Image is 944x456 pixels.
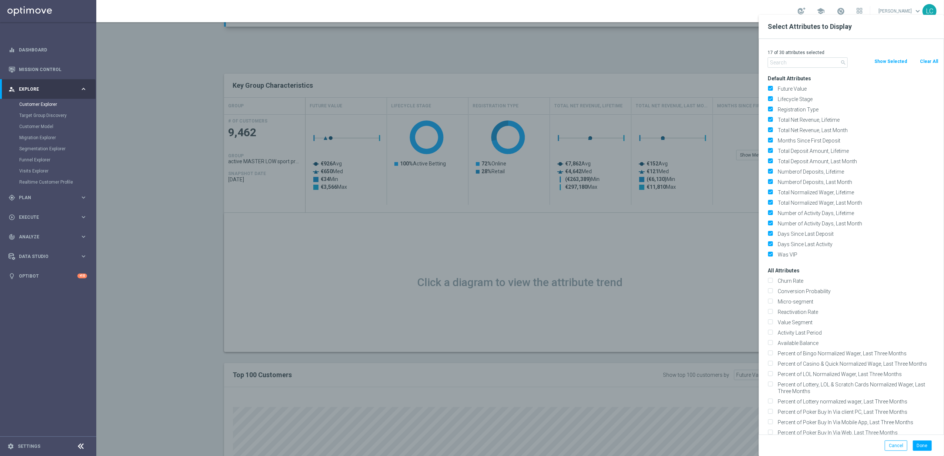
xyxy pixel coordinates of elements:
span: Analyze [19,235,80,239]
label: Percent of Lottery normalized wager, Last Three Months [775,398,938,405]
i: play_circle_outline [9,214,15,221]
label: Total Deposit Amount, Last Month [775,158,938,165]
label: Total Net Revenue, Last Month [775,127,938,134]
p: 17 of 30 attributes selected [768,50,938,56]
label: Numberof Deposits, Lifetime [775,168,938,175]
button: Cancel [885,440,907,451]
label: Numberof Deposits, Last Month [775,179,938,185]
i: track_changes [9,234,15,240]
label: Number of Activity Days, Lifetime [775,210,938,217]
a: Customer Explorer [19,101,77,107]
span: school [817,7,825,15]
label: Percent of LOL Normalized Wager, Last Three Months [775,371,938,378]
label: Percent of Poker Buy In Via client PC, Last Three Months [775,409,938,415]
button: equalizer Dashboard [8,47,87,53]
div: +10 [77,274,87,278]
button: track_changes Analyze keyboard_arrow_right [8,234,87,240]
label: Percent of Poker Buy In Via Mobile App, Last Three Months [775,419,938,426]
i: keyboard_arrow_right [80,194,87,201]
div: Dashboard [9,40,87,60]
label: Percent of Casino & Quick Normalized Wage, Last Three Months [775,361,938,367]
span: Data Studio [19,254,80,259]
h2: Select Attributes to Display [768,22,935,31]
div: Data Studio [9,253,80,260]
label: Days Since Last Deposit [775,231,938,237]
button: Clear All [919,57,939,66]
a: Customer Model [19,124,77,130]
label: Future Value [775,85,938,92]
label: Value Segment [775,319,938,326]
i: keyboard_arrow_right [80,233,87,240]
h3: Default Attributes [768,75,938,82]
label: Months Since First Deposit [775,137,938,144]
div: Mission Control [9,60,87,79]
i: keyboard_arrow_right [80,85,87,93]
div: Optibot [9,266,87,286]
span: Execute [19,215,80,219]
label: Total Normalized Wager, Lifetime [775,189,938,196]
div: Customer Model [19,121,96,132]
a: Target Group Discovery [19,113,77,118]
a: [PERSON_NAME]keyboard_arrow_down [878,6,923,17]
a: Mission Control [19,60,87,79]
div: Visits Explorer [19,165,96,177]
i: search [841,60,847,66]
div: Execute [9,214,80,221]
label: Number of Activity Days, Last Month [775,220,938,227]
i: lightbulb [9,273,15,279]
div: Migration Explorer [19,132,96,143]
div: Customer Explorer [19,99,96,110]
div: Segmentation Explorer [19,143,96,154]
label: Total Deposit Amount, Lifetime [775,148,938,154]
label: Total Net Revenue, Lifetime [775,117,938,123]
label: Days Since Last Activity [775,241,938,248]
i: settings [7,443,14,450]
button: lightbulb Optibot +10 [8,273,87,279]
button: person_search Explore keyboard_arrow_right [8,86,87,92]
label: Reactivation Rate [775,309,938,315]
label: Available Balance [775,340,938,346]
label: Percent of Bingo Normalized Wager, Last Three Months [775,350,938,357]
button: Show Selected [874,57,908,66]
div: Plan [9,194,80,201]
a: Migration Explorer [19,135,77,141]
button: Mission Control [8,67,87,73]
label: Was VIP [775,251,938,258]
button: play_circle_outline Execute keyboard_arrow_right [8,214,87,220]
a: Settings [18,444,40,449]
label: Conversion Probability [775,288,938,295]
button: Data Studio keyboard_arrow_right [8,254,87,259]
label: Percent of Poker Buy In Via Web, Last Three Months [775,429,938,436]
div: Funnel Explorer [19,154,96,165]
label: Registration Type [775,106,938,113]
span: Plan [19,195,80,200]
h3: All Attributes [768,267,938,274]
div: LC [923,4,937,18]
div: Target Group Discovery [19,110,96,121]
a: Realtime Customer Profile [19,179,77,185]
i: gps_fixed [9,194,15,201]
label: Micro-segment [775,298,938,305]
label: Lifecycle Stage [775,96,938,103]
i: keyboard_arrow_right [80,214,87,221]
button: gps_fixed Plan keyboard_arrow_right [8,195,87,201]
a: Segmentation Explorer [19,146,77,152]
label: Total Normalized Wager, Last Month [775,199,938,206]
label: Churn Rate [775,278,938,284]
a: Dashboard [19,40,87,60]
a: Visits Explorer [19,168,77,174]
i: equalizer [9,47,15,53]
div: Analyze [9,234,80,240]
span: keyboard_arrow_down [914,7,922,15]
label: Activity Last Period [775,329,938,336]
i: keyboard_arrow_right [80,253,87,260]
div: Realtime Customer Profile [19,177,96,188]
a: Funnel Explorer [19,157,77,163]
button: Done [913,440,932,451]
